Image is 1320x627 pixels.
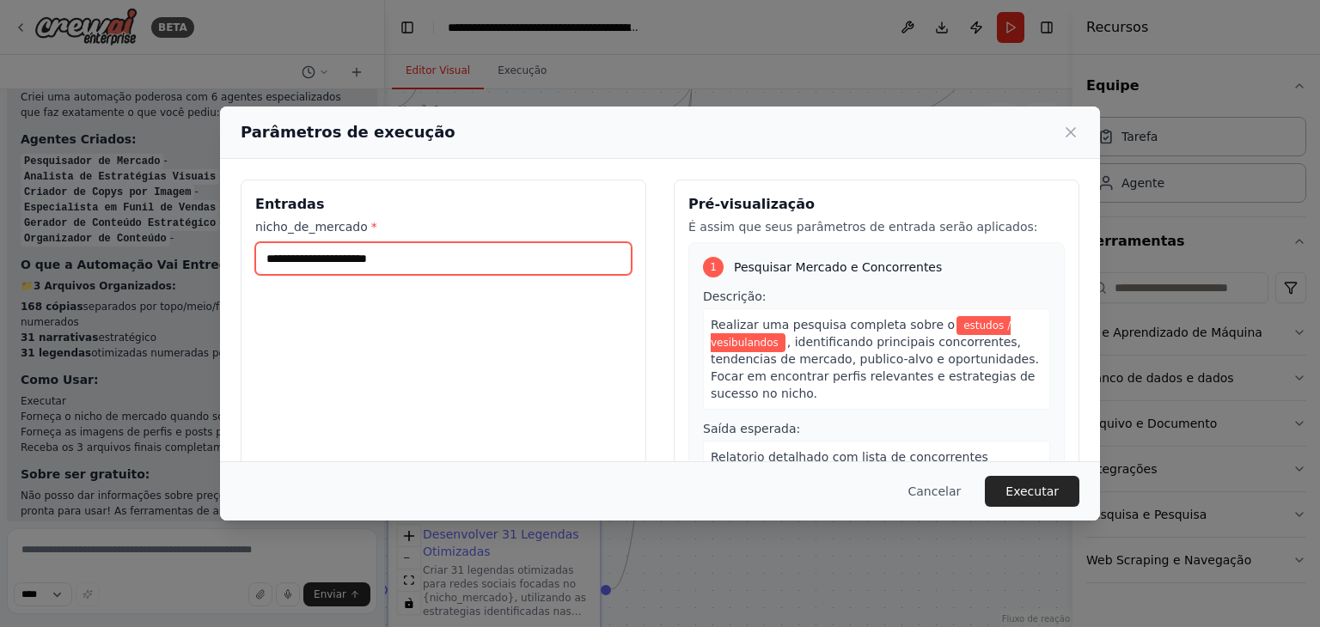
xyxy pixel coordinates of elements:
font: Pesquisar Mercado e Concorrentes [734,260,942,274]
font: Saída esperada: [703,422,800,435]
span: , identificando principais concorrentes, tendencias de mercado, publico-alvo e oportunidades. Foc... [711,335,1039,400]
font: nicho_de_mercado [255,220,368,234]
font: Pré-visualização [688,196,815,212]
font: Descrição: [703,289,767,303]
font: Cancelar [908,484,962,498]
button: Cancelar [895,476,975,507]
font: Entradas [255,196,324,212]
font: Parâmetros de execução [241,123,455,141]
span: Variável: nicho_de_mercado [711,316,1011,352]
font: É assim que seus parâmetros de entrada serão aplicados: [688,220,1038,234]
button: Executar [985,476,1079,507]
font: 1 [710,261,717,273]
font: Executar [1005,484,1059,498]
span: Realizar uma pesquisa completa sobre o [711,318,955,332]
span: Relatorio detalhado com lista de concorrentes principais, tendencias identificadas, caracteristic... [711,450,1037,515]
